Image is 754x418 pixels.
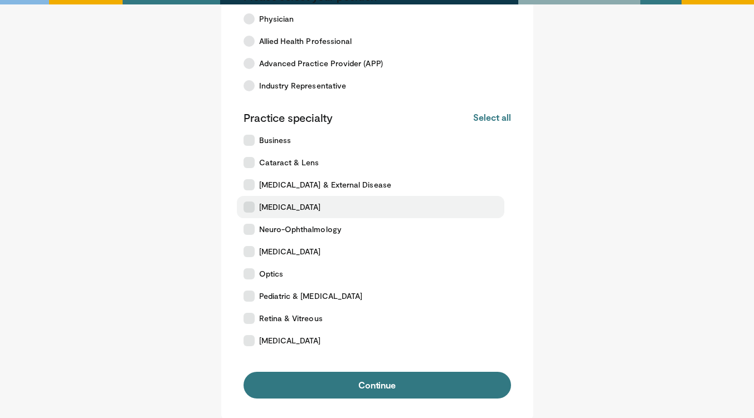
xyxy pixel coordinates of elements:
span: Advanced Practice Provider (APP) [259,58,383,69]
button: Select all [473,111,510,124]
span: Business [259,135,291,146]
span: Physician [259,13,294,24]
span: Optics [259,268,283,279]
span: Allied Health Professional [259,36,352,47]
span: [MEDICAL_DATA] & External Disease [259,179,391,190]
span: [MEDICAL_DATA] [259,246,321,257]
span: Pediatric & [MEDICAL_DATA] [259,291,363,302]
p: Practice specialty [244,110,333,125]
span: [MEDICAL_DATA] [259,335,321,346]
button: Continue [244,372,511,399]
span: Industry Representative [259,80,347,91]
span: Cataract & Lens [259,157,319,168]
span: Neuro-Ophthalmology [259,224,342,235]
span: [MEDICAL_DATA] [259,201,321,213]
span: Retina & Vitreous [259,313,323,324]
